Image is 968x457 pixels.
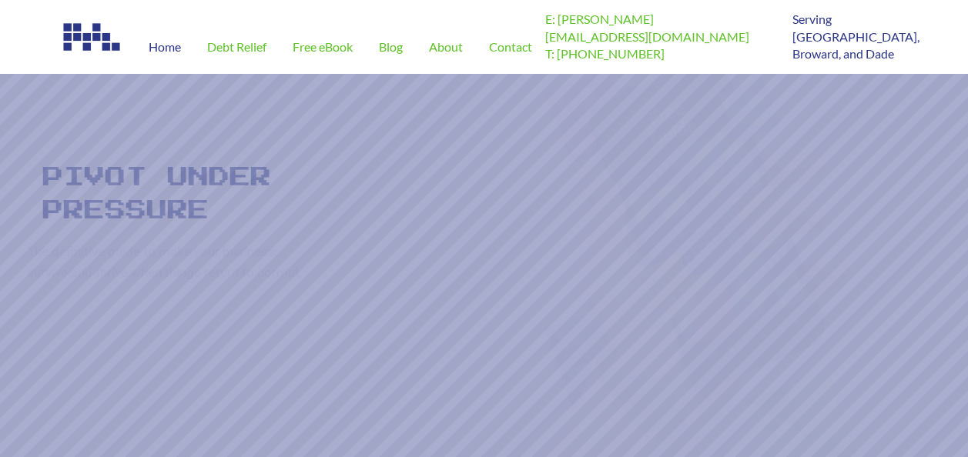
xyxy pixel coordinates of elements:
[416,20,476,74] a: About
[194,20,280,74] a: Debt Relief
[476,20,545,74] a: Contact
[489,41,532,53] span: Contact
[207,41,266,53] span: Debt Relief
[545,46,665,61] a: T: [PHONE_NUMBER]
[293,41,353,53] span: Free eBook
[280,20,366,74] a: Free eBook
[136,20,194,74] a: Home
[792,11,906,62] p: Serving [GEOGRAPHIC_DATA], Broward, and Dade
[27,242,312,283] rs-layer: The definitive guide to make your business survive and thrive when things return to normal.
[429,41,463,53] span: About
[379,41,403,53] span: Blog
[43,161,286,227] rs-layer: Pivot Under Pressure
[545,12,749,43] a: E: [PERSON_NAME][EMAIL_ADDRESS][DOMAIN_NAME]
[366,20,416,74] a: Blog
[62,20,123,54] img: Image
[149,41,181,53] span: Home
